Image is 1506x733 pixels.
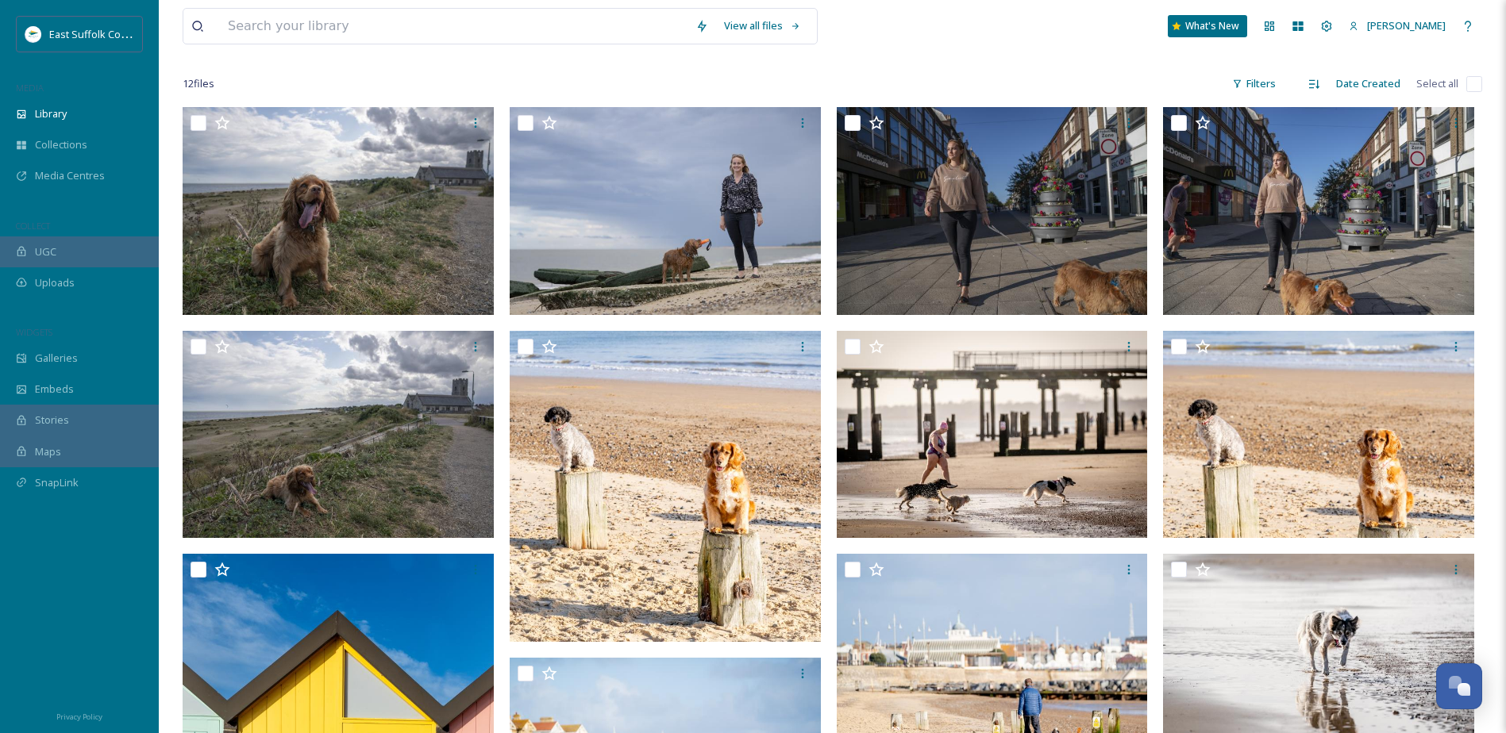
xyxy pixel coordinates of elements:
div: Date Created [1328,68,1408,99]
div: Filters [1224,68,1284,99]
span: SnapLink [35,475,79,490]
a: [PERSON_NAME] [1341,10,1454,41]
a: What's New [1168,15,1247,37]
span: Collections [35,137,87,152]
span: MEDIA [16,82,44,94]
span: Library [35,106,67,121]
img: SB408320-Think%20Lowestoft.jpg [510,107,821,315]
span: Maps [35,444,61,459]
span: COLLECT [16,220,50,232]
span: Galleries [35,351,78,366]
img: SB307722-Think%20Lowestoft.jpg [1163,107,1474,315]
img: Lowestoft_MaryDoggett_122024 (19).JPG [837,331,1148,539]
img: SB307579-Think%20Lowestoft.jpg [183,331,494,539]
span: WIDGETS [16,326,52,338]
span: Select all [1416,76,1458,91]
span: Embeds [35,382,74,397]
a: View all files [716,10,809,41]
img: ESC%20Logo.png [25,26,41,42]
span: UGC [35,244,56,259]
span: 12 file s [183,76,214,91]
span: [PERSON_NAME] [1367,18,1446,33]
img: SB307569-Think%20Lowestoft.jpg [183,107,494,315]
span: Media Centres [35,168,105,183]
input: Search your library [220,9,688,44]
span: Privacy Policy [56,712,102,722]
span: East Suffolk Council [49,26,143,41]
a: Privacy Policy [56,706,102,725]
img: SB307736-Think%20Lowestoft.jpg [837,107,1148,315]
span: Stories [35,413,69,428]
img: Lowestoft_MaryDoggett_122024 (83).JPG [510,331,821,642]
button: Open Chat [1436,663,1482,709]
img: Lowestoft_MaryDoggett_122024 (128).JPG [1163,331,1474,539]
span: Uploads [35,275,75,290]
